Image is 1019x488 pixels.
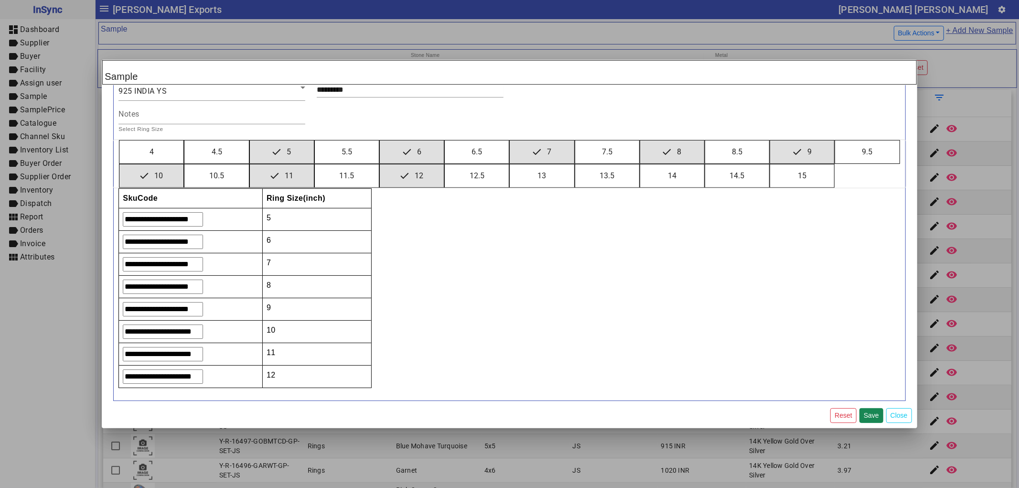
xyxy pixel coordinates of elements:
button: Reset [830,408,857,423]
button: Close [886,408,912,423]
mat-label: Notes [118,109,139,119]
span: 925 INDIA YS [118,87,167,96]
h2: Sample [102,60,916,85]
button: Save [859,408,883,423]
td: 12 [263,365,372,388]
h5: Select Ring Size [113,124,906,134]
